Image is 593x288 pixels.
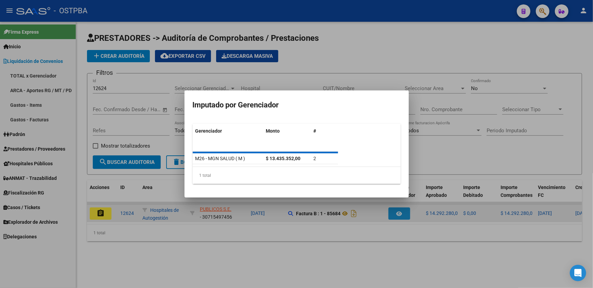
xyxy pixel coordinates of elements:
[266,156,301,161] strong: $ 13.435.352,00
[314,128,316,134] span: #
[193,167,401,184] div: 1 total
[195,128,222,134] span: Gerenciador
[570,265,586,281] div: Open Intercom Messenger
[263,124,311,138] datatable-header-cell: Monto
[311,124,338,138] datatable-header-cell: #
[266,128,280,134] span: Monto
[195,156,245,161] span: M26 - MGN SALUD ( M )
[193,124,263,138] datatable-header-cell: Gerenciador
[193,99,401,112] h3: Imputado por Gerenciador
[314,156,316,161] span: 2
